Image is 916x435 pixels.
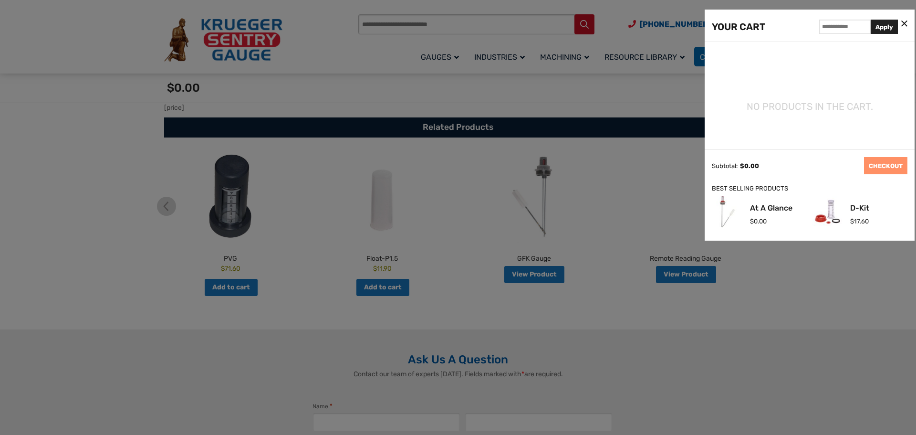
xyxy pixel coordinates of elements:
img: D-Kit [812,196,843,227]
span: 17.60 [850,218,869,225]
span: 0.00 [750,218,767,225]
div: BEST SELLING PRODUCTS [712,184,907,194]
a: D-Kit [850,204,869,212]
span: 0.00 [740,162,759,170]
a: CHECKOUT [864,157,907,174]
button: Apply [871,20,898,34]
div: Subtotal: [712,162,738,170]
a: At A Glance [750,204,792,212]
img: At A Glance [712,196,743,227]
span: $ [750,218,754,225]
div: YOUR CART [712,19,765,34]
span: $ [850,218,854,225]
span: $ [740,162,744,170]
